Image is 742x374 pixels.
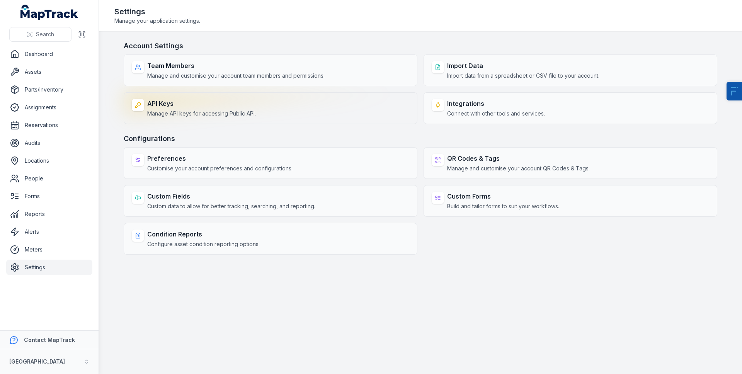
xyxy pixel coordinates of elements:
[147,229,260,239] strong: Condition Reports
[124,92,417,124] a: API KeysManage API keys for accessing Public API.
[124,185,417,217] a: Custom FieldsCustom data to allow for better tracking, searching, and reporting.
[147,192,315,201] strong: Custom Fields
[447,192,559,201] strong: Custom Forms
[114,17,200,25] span: Manage your application settings.
[447,110,545,117] span: Connect with other tools and services.
[124,41,717,51] h3: Account Settings
[24,337,75,343] strong: Contact MapTrack
[9,27,71,42] button: Search
[20,5,78,20] a: MapTrack
[6,242,92,257] a: Meters
[6,206,92,222] a: Reports
[6,100,92,115] a: Assignments
[447,165,590,172] span: Manage and customise your account QR Codes & Tags.
[147,72,325,80] span: Manage and customise your account team members and permissions.
[447,154,590,163] strong: QR Codes & Tags
[6,153,92,168] a: Locations
[147,202,315,210] span: Custom data to allow for better tracking, searching, and reporting.
[6,224,92,240] a: Alerts
[424,54,717,86] a: Import DataImport data from a spreadsheet or CSV file to your account.
[147,165,293,172] span: Customise your account preferences and configurations.
[6,64,92,80] a: Assets
[447,99,545,108] strong: Integrations
[447,202,559,210] span: Build and tailor forms to suit your workflows.
[147,240,260,248] span: Configure asset condition reporting options.
[147,99,256,108] strong: API Keys
[147,110,256,117] span: Manage API keys for accessing Public API.
[447,72,599,80] span: Import data from a spreadsheet or CSV file to your account.
[424,92,717,124] a: IntegrationsConnect with other tools and services.
[424,185,717,217] a: Custom FormsBuild and tailor forms to suit your workflows.
[9,358,65,365] strong: [GEOGRAPHIC_DATA]
[124,54,417,86] a: Team MembersManage and customise your account team members and permissions.
[36,31,54,38] span: Search
[447,61,599,70] strong: Import Data
[6,82,92,97] a: Parts/Inventory
[6,117,92,133] a: Reservations
[124,147,417,179] a: PreferencesCustomise your account preferences and configurations.
[6,260,92,275] a: Settings
[147,61,325,70] strong: Team Members
[424,147,717,179] a: QR Codes & TagsManage and customise your account QR Codes & Tags.
[6,135,92,151] a: Audits
[124,223,417,255] a: Condition ReportsConfigure asset condition reporting options.
[6,46,92,62] a: Dashboard
[114,6,200,17] h2: Settings
[6,171,92,186] a: People
[6,189,92,204] a: Forms
[124,133,717,144] h3: Configurations
[147,154,293,163] strong: Preferences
